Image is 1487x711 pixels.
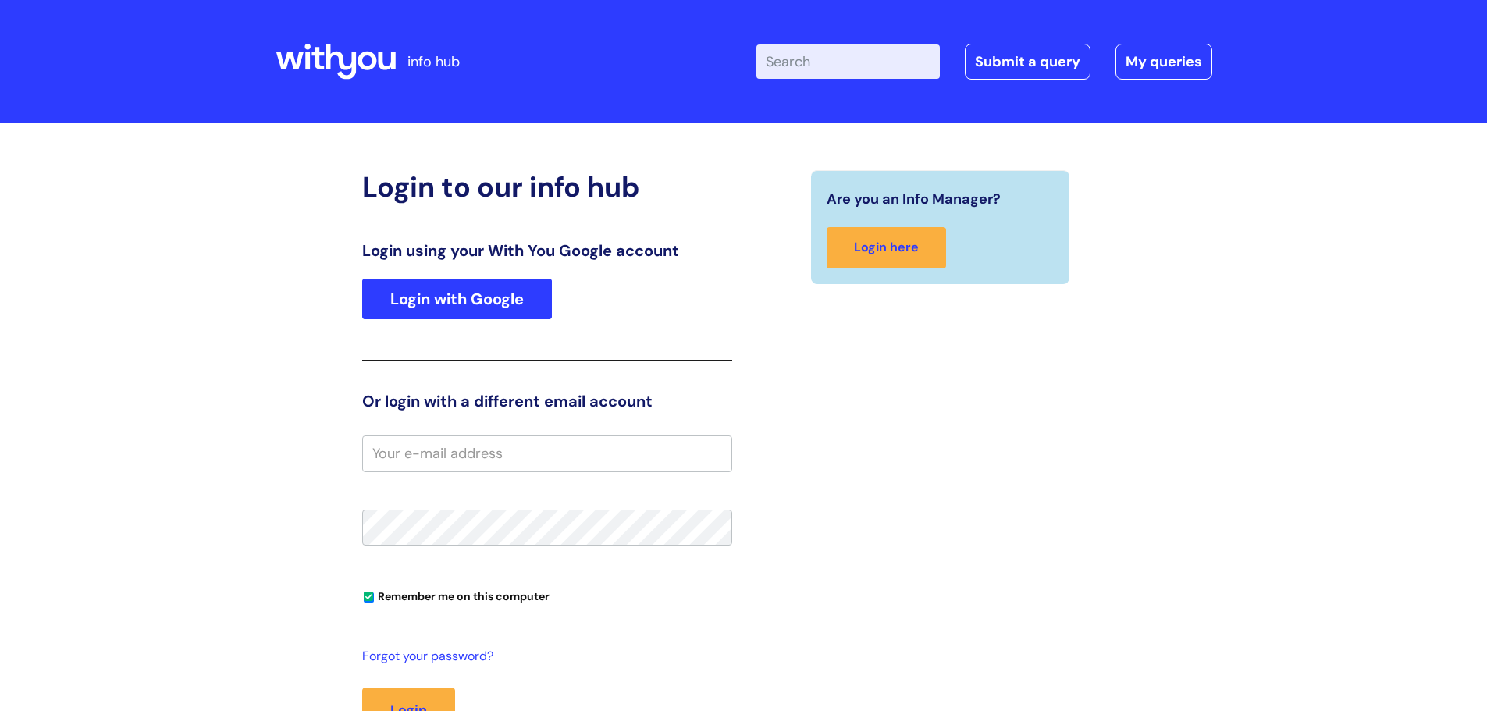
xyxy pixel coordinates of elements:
a: Login with Google [362,279,552,319]
input: Search [756,44,940,79]
h3: Login using your With You Google account [362,241,732,260]
input: Your e-mail address [362,435,732,471]
a: Login here [827,227,946,268]
h3: Or login with a different email account [362,392,732,411]
input: Remember me on this computer [364,592,374,603]
a: Forgot your password? [362,645,724,668]
label: Remember me on this computer [362,586,550,603]
a: Submit a query [965,44,1090,80]
p: info hub [407,49,460,74]
a: My queries [1115,44,1212,80]
h2: Login to our info hub [362,170,732,204]
div: You can uncheck this option if you're logging in from a shared device [362,583,732,608]
span: Are you an Info Manager? [827,187,1001,212]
